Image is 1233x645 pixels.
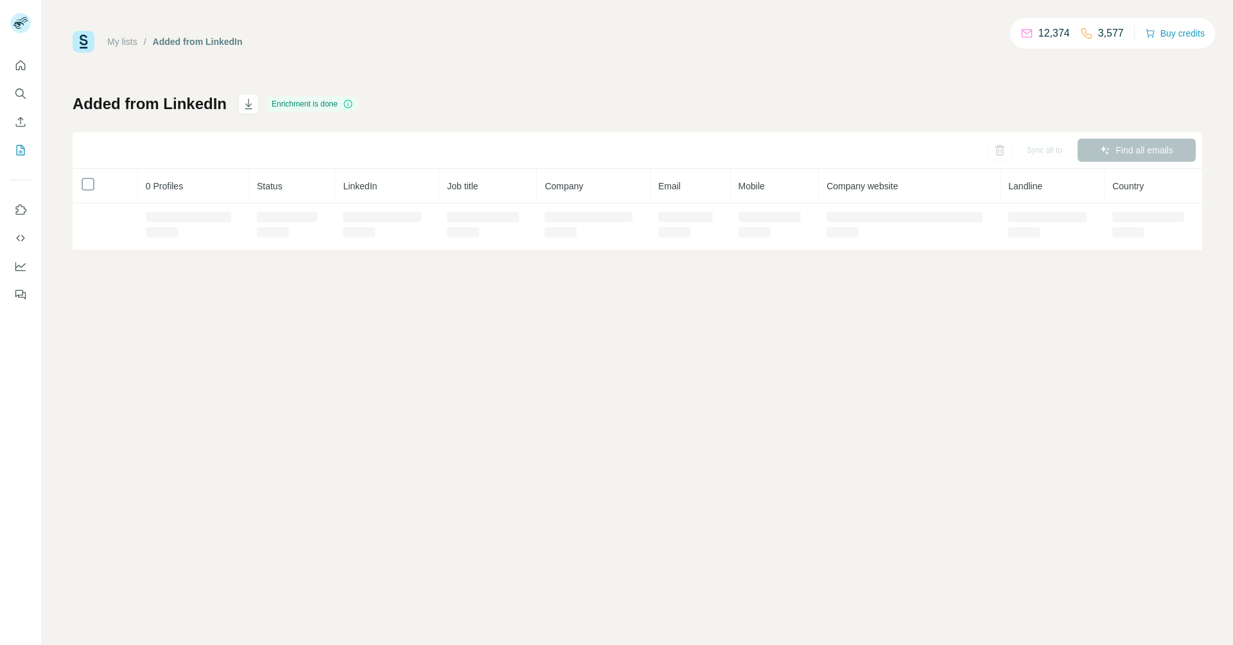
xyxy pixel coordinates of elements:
[107,37,137,47] a: My lists
[1038,26,1070,41] p: 12,374
[10,283,31,306] button: Feedback
[1112,181,1144,191] span: Country
[10,255,31,278] button: Dashboard
[153,35,243,48] div: Added from LinkedIn
[447,181,478,191] span: Job title
[10,110,31,133] button: Enrich CSV
[10,198,31,221] button: Use Surfe on LinkedIn
[144,35,146,48] li: /
[1008,181,1042,191] span: Landline
[146,181,183,191] span: 0 Profiles
[10,139,31,162] button: My lists
[1145,24,1205,42] button: Buy credits
[1098,26,1124,41] p: 3,577
[10,54,31,77] button: Quick start
[257,181,283,191] span: Status
[268,96,357,112] div: Enrichment is done
[10,227,31,250] button: Use Surfe API
[73,94,227,114] h1: Added from LinkedIn
[343,181,377,191] span: LinkedIn
[10,82,31,105] button: Search
[826,181,898,191] span: Company website
[545,181,583,191] span: Company
[73,31,94,53] img: Surfe Logo
[739,181,765,191] span: Mobile
[658,181,681,191] span: Email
